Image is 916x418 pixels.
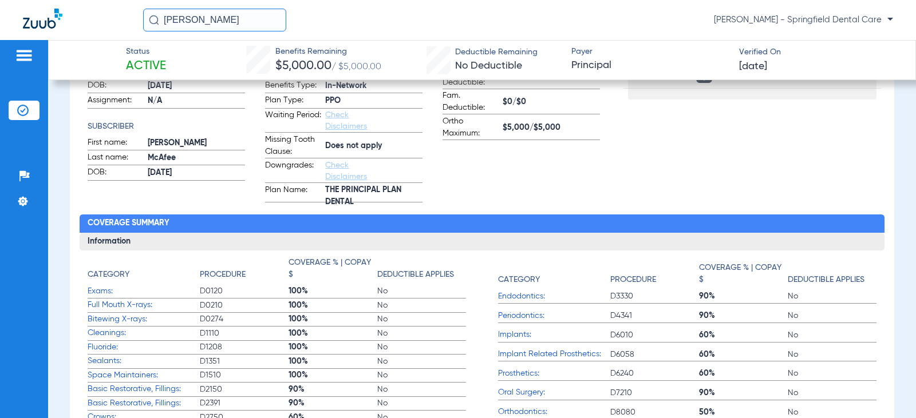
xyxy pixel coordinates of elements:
[498,290,610,302] span: Endodontics:
[148,167,245,179] span: [DATE]
[88,327,200,339] span: Cleanings:
[571,58,729,73] span: Principal
[788,407,876,418] span: No
[88,121,245,133] h4: Subscriber
[699,368,788,379] span: 60%
[610,257,699,290] app-breakdown-title: Procedure
[699,262,782,286] h4: Coverage % | Copay $
[377,397,466,409] span: No
[325,95,423,107] span: PPO
[377,328,466,339] span: No
[699,257,788,290] app-breakdown-title: Coverage % | Copay $
[200,356,289,367] span: D1351
[498,387,610,399] span: Oral Surgery:
[498,257,610,290] app-breakdown-title: Category
[788,310,876,321] span: No
[610,274,656,286] h4: Procedure
[443,90,499,114] span: Fam. Deductible:
[699,407,788,418] span: 50%
[377,369,466,381] span: No
[88,341,200,353] span: Fluoride:
[143,9,286,31] input: Search for patients
[88,383,200,395] span: Basic Restorative, Fillings:
[377,269,454,281] h4: Deductible Applies
[15,49,33,62] img: hamburger-icon
[699,349,788,360] span: 60%
[289,257,377,285] app-breakdown-title: Coverage % | Copay $
[610,329,699,341] span: D6010
[289,328,377,339] span: 100%
[788,387,876,399] span: No
[200,369,289,381] span: D1510
[265,79,321,93] span: Benefits Type:
[289,384,377,395] span: 90%
[325,80,423,92] span: In-Network
[331,62,381,71] span: / $5,000.00
[88,79,144,93] span: DOB:
[289,257,372,281] h4: Coverage % | Copay $
[88,166,144,180] span: DOB:
[788,329,876,341] span: No
[289,341,377,353] span: 100%
[377,356,466,367] span: No
[200,397,289,409] span: D2391
[265,184,321,202] span: Plan Name:
[498,406,610,418] span: Orthodontics:
[265,160,321,182] span: Downgrades:
[498,329,610,341] span: Implants:
[126,58,166,74] span: Active
[325,111,367,130] a: Check Disclaimers
[455,46,538,58] span: Deductible Remaining
[610,349,699,360] span: D6058
[88,257,200,285] app-breakdown-title: Category
[200,384,289,395] span: D2150
[200,285,289,297] span: D0120
[377,384,466,395] span: No
[610,310,699,321] span: D4341
[498,348,610,360] span: Implant Related Prosthetics:
[289,300,377,311] span: 100%
[699,329,788,341] span: 60%
[788,349,876,360] span: No
[377,341,466,353] span: No
[289,313,377,325] span: 100%
[200,341,289,353] span: D1208
[88,397,200,409] span: Basic Restorative, Fillings:
[265,94,321,108] span: Plan Type:
[265,134,321,158] span: Missing Tooth Clause:
[148,95,245,107] span: N/A
[200,300,289,311] span: D0210
[571,46,729,58] span: Payer
[200,257,289,285] app-breakdown-title: Procedure
[610,407,699,418] span: D8080
[610,290,699,302] span: D3330
[88,152,144,165] span: Last name:
[325,190,423,202] span: THE PRINCIPAL PLAN DENTAL
[148,137,245,149] span: [PERSON_NAME]
[699,387,788,399] span: 90%
[200,328,289,339] span: D1110
[88,94,144,108] span: Assignment:
[275,46,381,58] span: Benefits Remaining
[377,257,466,285] app-breakdown-title: Deductible Applies
[377,285,466,297] span: No
[503,122,600,134] span: $5,000/$5,000
[788,274,864,286] h4: Deductible Applies
[739,46,897,58] span: Verified On
[377,313,466,325] span: No
[88,285,200,297] span: Exams:
[148,80,245,92] span: [DATE]
[455,61,522,71] span: No Deductible
[289,285,377,297] span: 100%
[325,140,423,152] span: Does not apply
[289,397,377,409] span: 90%
[200,313,289,325] span: D0274
[610,368,699,379] span: D6240
[289,369,377,381] span: 100%
[498,274,540,286] h4: Category
[265,109,321,132] span: Waiting Period:
[610,387,699,399] span: D7210
[714,14,893,26] span: [PERSON_NAME] - Springfield Dental Care
[498,368,610,380] span: Prosthetics:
